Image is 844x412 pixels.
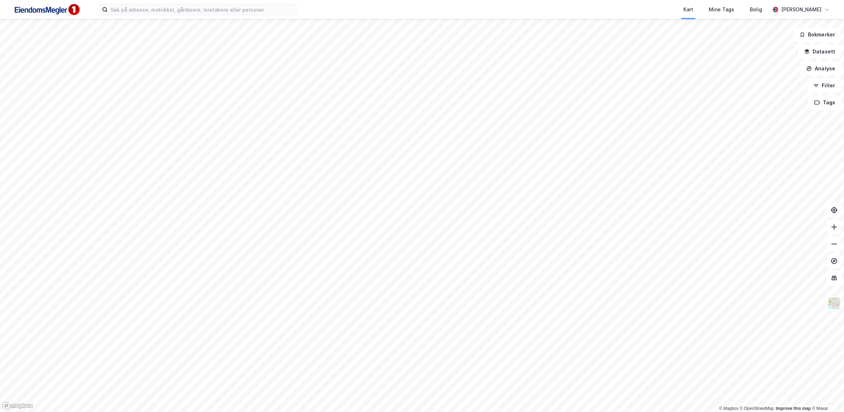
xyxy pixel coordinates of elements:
[781,5,821,14] div: [PERSON_NAME]
[827,297,841,310] img: Z
[808,95,841,110] button: Tags
[740,406,774,411] a: OpenStreetMap
[683,5,693,14] div: Kart
[800,62,841,76] button: Analyse
[709,5,734,14] div: Mine Tags
[776,406,811,411] a: Improve this map
[809,378,844,412] div: Kontrollprogram for chat
[798,45,841,59] button: Datasett
[11,2,82,18] img: F4PB6Px+NJ5v8B7XTbfpPpyloAAAAASUVORK5CYII=
[2,402,33,410] a: Mapbox homepage
[108,4,296,15] input: Søk på adresse, matrikkel, gårdeiere, leietakere eller personer
[809,378,844,412] iframe: Chat Widget
[750,5,762,14] div: Bolig
[807,79,841,93] button: Filter
[719,406,738,411] a: Mapbox
[794,28,841,42] button: Bokmerker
